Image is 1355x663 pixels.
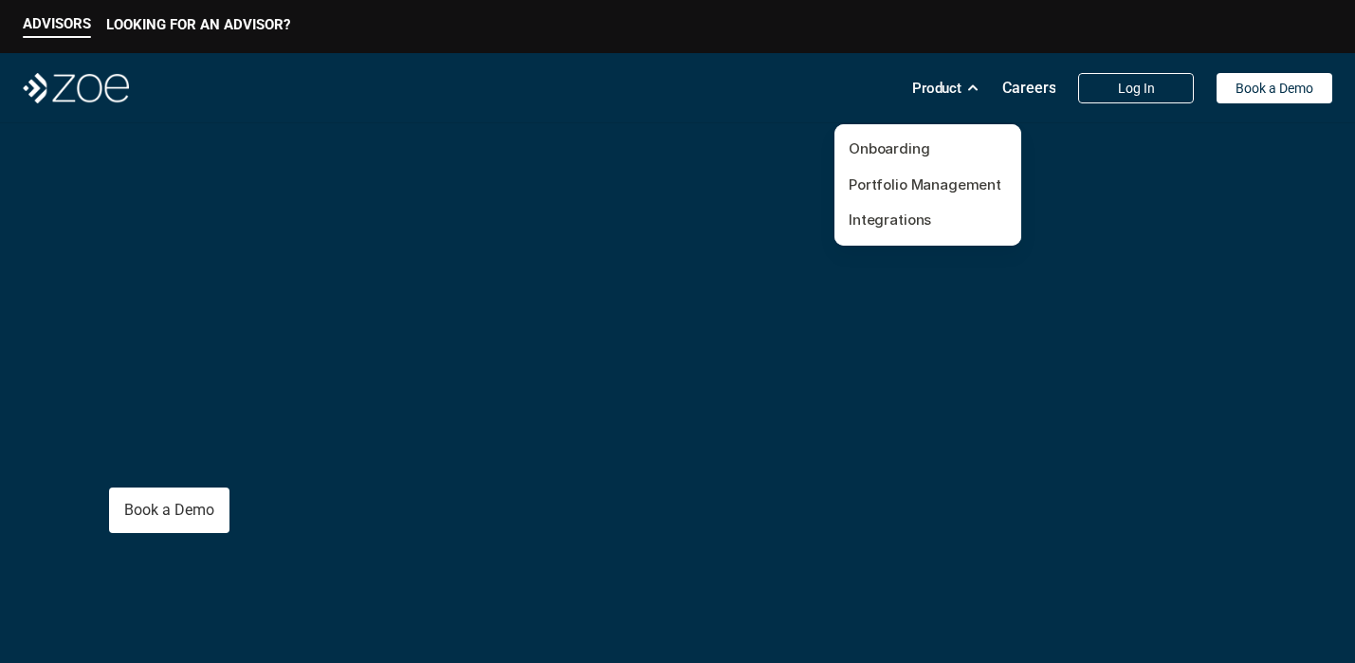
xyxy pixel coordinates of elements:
a: Portfolio Management [849,175,1001,193]
p: Book a Demo [124,501,214,519]
p: Give Your [109,223,598,286]
span: . [415,282,434,364]
p: ADVISORS [23,15,91,32]
strong: personalized investment management at scale [109,410,591,464]
a: Onboarding [849,139,930,157]
a: Book a Demo [1217,73,1332,103]
a: Integrations [849,211,931,229]
a: Book a Demo [109,488,229,533]
p: Clients [109,287,598,360]
p: Book a Demo [1236,81,1313,97]
a: Log In [1078,73,1194,103]
p: Careers [1002,79,1056,97]
p: Product [912,74,961,102]
em: The information in the visuals above is for illustrative purposes only and does not represent an ... [659,576,1185,586]
p: Log In [1118,81,1155,97]
span: More [284,282,415,364]
p: LOOKING FOR AN ADVISOR? [106,16,290,33]
p: The all-in-one wealth platform empowering RIAs to deliver . [109,382,598,464]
